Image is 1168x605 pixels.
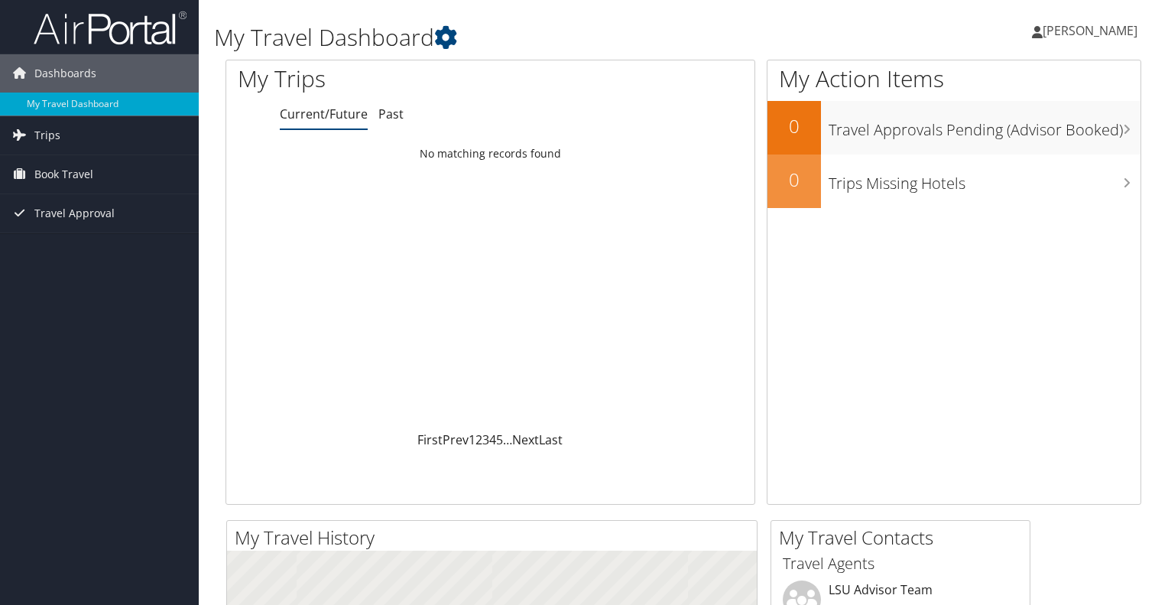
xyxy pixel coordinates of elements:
span: [PERSON_NAME] [1043,22,1137,39]
img: airportal-logo.png [34,10,187,46]
a: Current/Future [280,106,368,122]
h1: My Action Items [767,63,1140,95]
h3: Travel Agents [783,553,1018,574]
h2: My Travel Contacts [779,525,1030,551]
a: 4 [489,431,496,448]
span: Travel Approval [34,194,115,233]
a: 3 [482,431,489,448]
h1: My Travel Dashboard [214,21,840,54]
a: 2 [475,431,482,448]
span: … [503,431,512,448]
h3: Travel Approvals Pending (Advisor Booked) [829,112,1140,141]
a: Past [378,106,404,122]
a: 0Travel Approvals Pending (Advisor Booked) [767,101,1140,155]
a: 1 [469,431,475,448]
a: [PERSON_NAME] [1032,8,1153,54]
span: Dashboards [34,54,96,93]
h3: Trips Missing Hotels [829,165,1140,194]
a: First [417,431,443,448]
h2: 0 [767,113,821,139]
h1: My Trips [238,63,523,95]
a: Last [539,431,563,448]
span: Book Travel [34,155,93,194]
a: Prev [443,431,469,448]
a: 0Trips Missing Hotels [767,155,1140,208]
td: No matching records found [226,140,754,168]
span: Trips [34,116,60,155]
a: 5 [496,431,503,448]
h2: 0 [767,167,821,193]
a: Next [512,431,539,448]
h2: My Travel History [235,525,757,551]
